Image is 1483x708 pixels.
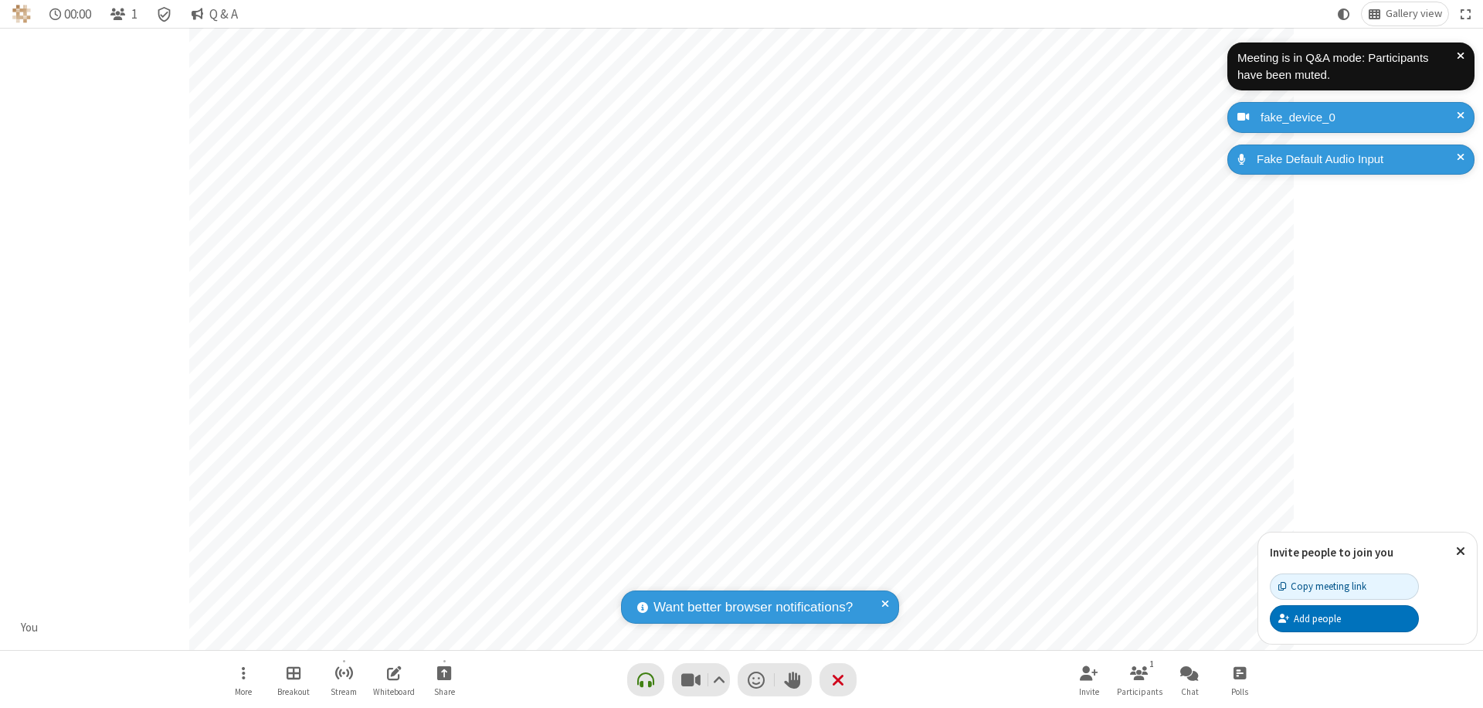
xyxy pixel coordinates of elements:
button: Open menu [220,658,266,702]
span: Polls [1231,687,1248,696]
button: Close popover [1444,533,1477,570]
div: Timer [43,2,98,26]
span: Gallery view [1386,8,1442,20]
div: Meeting is in Q&A mode: Participants have been muted. [1237,49,1457,84]
button: End or leave meeting [820,663,857,696]
span: Q & A [209,7,238,22]
button: Change layout [1362,2,1448,26]
button: Invite participants (⌘+Shift+I) [1066,658,1112,702]
button: Raise hand [775,663,812,696]
span: Stream [331,687,357,696]
span: More [235,687,252,696]
button: Stop video (⌘+Shift+V) [672,663,730,696]
button: Video setting [708,663,729,696]
div: Copy meeting link [1278,579,1366,594]
button: Start streaming [321,658,367,702]
button: Using system theme [1332,2,1356,26]
button: Open shared whiteboard [371,658,417,702]
span: Share [434,687,455,696]
span: 1 [131,7,137,22]
span: Invite [1079,687,1099,696]
span: Whiteboard [373,687,415,696]
span: Breakout [277,687,310,696]
button: Start sharing [421,658,467,702]
button: Connect your audio [627,663,664,696]
button: Open poll [1217,658,1263,702]
button: Q & A [185,2,244,26]
button: Open chat [1166,658,1213,702]
span: Participants [1117,687,1162,696]
button: Open participant list [104,2,144,26]
span: Chat [1181,687,1199,696]
div: fake_device_0 [1255,109,1463,127]
img: QA Selenium DO NOT DELETE OR CHANGE [12,5,31,23]
div: Fake Default Audio Input [1251,151,1463,168]
div: 1 [1145,657,1159,671]
button: Add people [1270,605,1419,631]
button: Manage Breakout Rooms [270,658,317,702]
span: Want better browser notifications? [653,597,853,618]
button: Send a reaction [738,663,775,696]
div: You [15,619,44,637]
button: Open participant list [1116,658,1162,702]
span: 00:00 [64,7,91,22]
label: Invite people to join you [1270,545,1393,560]
button: Fullscreen [1454,2,1478,26]
button: Copy meeting link [1270,574,1419,600]
div: Meeting details Encryption enabled [150,2,179,26]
